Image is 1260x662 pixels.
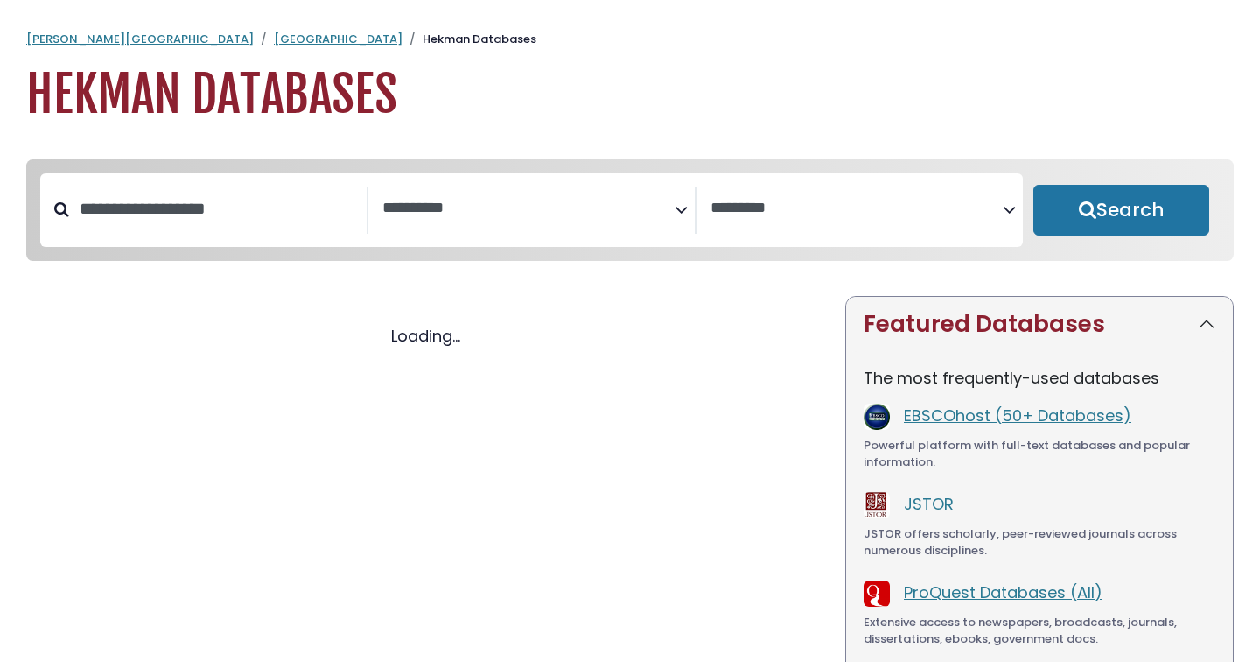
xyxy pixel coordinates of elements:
[69,194,367,223] input: Search database by title or keyword
[904,581,1102,603] a: ProQuest Databases (All)
[864,437,1215,471] div: Powerful platform with full-text databases and popular information.
[274,31,402,47] a: [GEOGRAPHIC_DATA]
[904,493,954,515] a: JSTOR
[382,200,675,218] textarea: Search
[1033,185,1209,236] button: Submit for Search Results
[864,366,1215,390] p: The most frequently-used databases
[26,159,1234,261] nav: Search filters
[864,525,1215,560] div: JSTOR offers scholarly, peer-reviewed journals across numerous disciplines.
[864,614,1215,648] div: Extensive access to newspapers, broadcasts, journals, dissertations, ebooks, government docs.
[26,324,824,348] div: Loading...
[846,297,1233,352] button: Featured Databases
[26,31,1234,48] nav: breadcrumb
[904,405,1131,426] a: EBSCOhost (50+ Databases)
[402,31,536,48] li: Hekman Databases
[710,200,1003,218] textarea: Search
[26,66,1234,124] h1: Hekman Databases
[26,31,254,47] a: [PERSON_NAME][GEOGRAPHIC_DATA]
